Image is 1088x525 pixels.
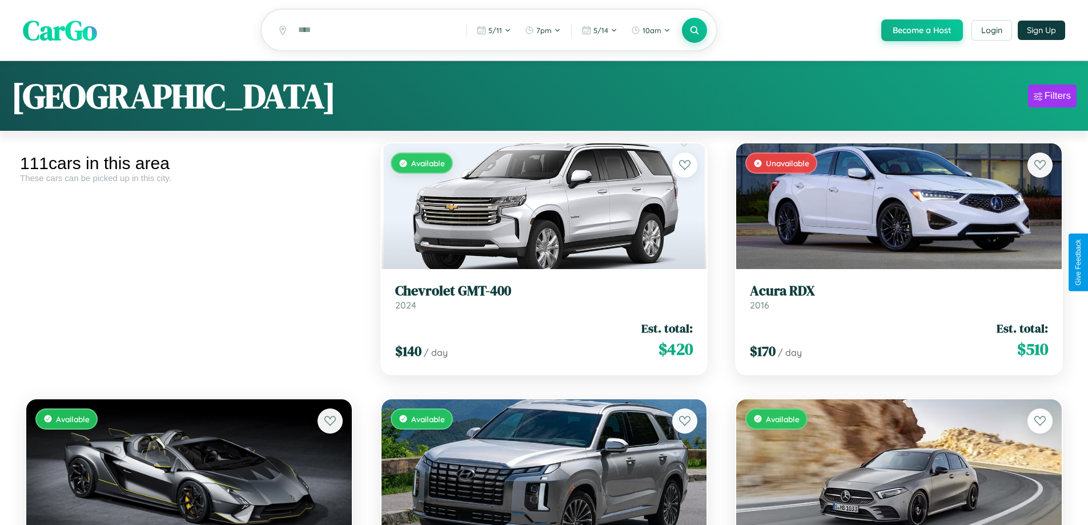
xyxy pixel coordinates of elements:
button: 7pm [519,21,567,39]
span: Available [411,414,445,424]
div: These cars can be picked up in this city. [20,173,358,183]
span: Unavailable [766,158,809,168]
span: / day [778,347,802,358]
h1: [GEOGRAPHIC_DATA] [11,73,336,119]
span: 2024 [395,299,416,311]
h3: Acura RDX [750,283,1048,299]
button: Login [971,20,1012,41]
button: Sign Up [1018,21,1065,40]
span: $ 170 [750,342,776,360]
button: Become a Host [881,19,963,41]
span: $ 510 [1017,338,1048,360]
span: Est. total: [997,320,1048,336]
span: / day [424,347,448,358]
span: Available [56,414,90,424]
span: Est. total: [641,320,693,336]
span: 5 / 11 [488,26,502,35]
button: 10am [625,21,676,39]
span: 7pm [536,26,552,35]
a: Acura RDX2016 [750,283,1048,311]
span: 2016 [750,299,769,311]
div: 111 cars in this area [20,154,358,173]
span: 10am [643,26,661,35]
div: Filters [1045,90,1071,102]
button: Filters [1028,85,1077,107]
span: Available [411,158,445,168]
div: Give Feedback [1074,239,1082,286]
span: CarGo [23,11,97,49]
span: $ 140 [395,342,421,360]
span: $ 420 [659,338,693,360]
button: 5/11 [471,21,517,39]
span: Available [766,414,800,424]
button: 5/14 [576,21,623,39]
h3: Chevrolet GMT-400 [395,283,693,299]
a: Chevrolet GMT-4002024 [395,283,693,311]
span: 5 / 14 [593,26,608,35]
